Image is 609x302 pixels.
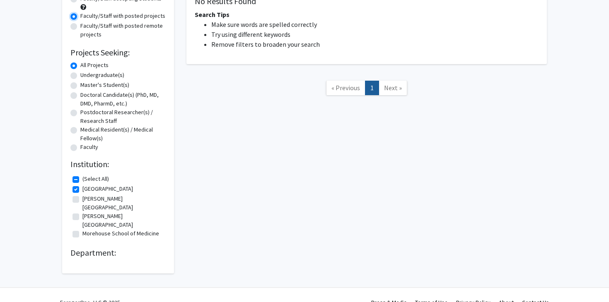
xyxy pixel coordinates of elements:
[82,194,164,212] label: [PERSON_NAME][GEOGRAPHIC_DATA]
[82,175,109,183] label: (Select All)
[365,81,379,95] a: 1
[80,108,166,125] label: Postdoctoral Researcher(s) / Research Staff
[80,91,166,108] label: Doctoral Candidate(s) (PhD, MD, DMD, PharmD, etc.)
[80,71,124,79] label: Undergraduate(s)
[80,81,129,89] label: Master's Student(s)
[80,61,109,70] label: All Projects
[80,22,166,39] label: Faculty/Staff with posted remote projects
[6,265,35,296] iframe: Chat
[379,81,407,95] a: Next Page
[326,81,365,95] a: Previous Page
[384,84,402,92] span: Next »
[80,12,165,20] label: Faculty/Staff with posted projects
[331,84,360,92] span: « Previous
[211,39,539,49] li: Remove filters to broaden your search
[70,248,166,258] h2: Department:
[186,72,547,106] nav: Page navigation
[211,29,539,39] li: Try using different keywords
[70,48,166,58] h2: Projects Seeking:
[80,143,98,151] label: Faculty
[80,125,166,143] label: Medical Resident(s) / Medical Fellow(s)
[195,10,230,19] span: Search Tips
[82,212,164,229] label: [PERSON_NAME][GEOGRAPHIC_DATA]
[82,229,159,238] label: Morehouse School of Medicine
[211,19,539,29] li: Make sure words are spelled correctly
[70,159,166,169] h2: Institution:
[82,185,133,193] label: [GEOGRAPHIC_DATA]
